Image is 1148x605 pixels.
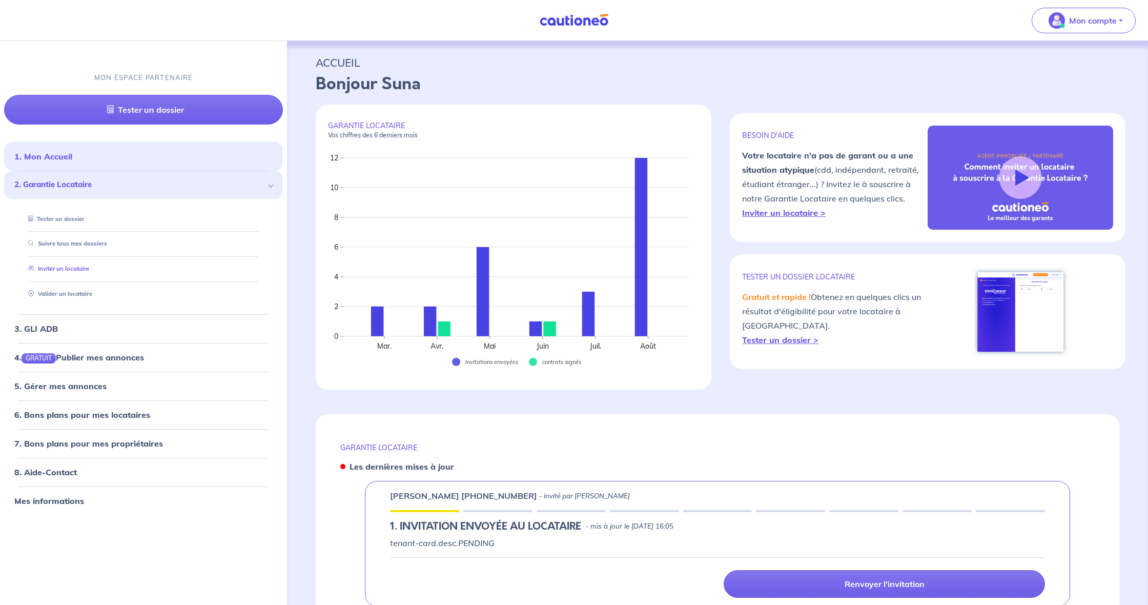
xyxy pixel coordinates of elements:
[390,520,1045,533] div: state: PENDING, Context:
[16,211,271,228] div: Tester un dossier
[330,153,338,163] text: 12
[4,462,283,482] div: 8. Aide-Contact
[16,286,271,302] div: Valider un locataire
[742,290,928,347] p: Obtenez en quelques clics un résultat d'éligibilité pour votre locataire à [GEOGRAPHIC_DATA].
[334,302,338,311] text: 2
[390,537,1045,549] p: tenant-card.desc.PENDING
[845,579,925,589] p: Renvoyer l'invitation
[742,208,826,218] a: Inviter un locataire >
[24,265,89,272] a: Inviter un locataire
[742,292,811,302] em: Gratuit et rapide !
[334,332,338,341] text: 0
[1049,12,1065,29] img: illu_account_valid_menu.svg
[4,405,283,425] div: 6. Bons plans pour mes locataires
[742,272,928,281] p: TESTER un dossier locataire
[14,467,77,477] a: 8. Aide-Contact
[724,570,1045,598] a: Renvoyer l'invitation
[350,461,454,472] strong: Les dernières mises à jour
[24,240,107,247] a: Suivre tous mes dossiers
[330,183,338,192] text: 10
[14,179,265,191] span: 2. Garantie Locataire
[14,324,58,334] a: 3. GLI ADB
[24,215,85,223] a: Tester un dossier
[24,290,92,297] a: Valider un locataire
[742,150,913,175] strong: Votre locataire n'a pas de garant ou a une situation atypique
[742,131,928,140] p: BESOIN D'AIDE
[742,335,818,345] a: Tester un dossier >
[14,381,107,391] a: 5. Gérer mes annonces
[316,72,1119,96] p: Bonjour Suna
[14,496,84,506] a: Mes informations
[4,95,283,125] a: Tester un dossier
[585,521,673,532] p: - mis à jour le [DATE] 16:05
[1032,8,1136,33] button: illu_account_valid_menu.svgMon compte
[390,520,581,533] h5: 1.︎ INVITATION ENVOYÉE AU LOCATAIRE
[536,14,612,27] img: Cautioneo
[328,121,699,139] p: GARANTIE LOCATAIRE
[94,73,193,83] p: MON ESPACE PARTENAIRE
[4,318,283,339] div: 3. GLI ADB
[4,171,283,199] div: 2. Garantie Locataire
[589,341,601,351] text: Juil.
[4,146,283,167] div: 1. Mon Accueil
[334,213,338,222] text: 8
[328,131,418,139] em: Vos chiffres des 6 derniers mois
[377,341,392,351] text: Mar.
[14,438,163,449] a: 7. Bons plans pour mes propriétaires
[16,235,271,252] div: Suivre tous mes dossiers
[334,272,338,281] text: 4
[1069,14,1117,27] p: Mon compte
[14,410,150,420] a: 6. Bons plans pour mes locataires
[484,341,496,351] text: Mai
[340,443,1095,452] p: GARANTIE LOCATAIRE
[16,260,271,277] div: Inviter un locataire
[14,352,144,362] a: 4.GRATUITPublier mes annonces
[4,491,283,511] div: Mes informations
[742,148,928,220] p: (cdd, indépendant, retraité, étudiant étranger...) ? Invitez le à souscrire à notre Garantie Loca...
[14,151,72,162] a: 1. Mon Accueil
[928,126,1113,230] img: video-gli-new-none.jpg
[334,243,338,252] text: 6
[641,341,657,351] text: Août
[4,376,283,396] div: 5. Gérer mes annonces
[431,341,444,351] text: Avr.
[536,341,549,351] text: Juin
[972,267,1069,357] img: simulateur.png
[390,490,537,502] p: [PERSON_NAME] [PHONE_NUMBER]
[539,491,630,501] p: - invité par [PERSON_NAME]
[4,433,283,454] div: 7. Bons plans pour mes propriétaires
[4,347,283,368] div: 4.GRATUITPublier mes annonces
[316,53,1119,72] p: ACCUEIL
